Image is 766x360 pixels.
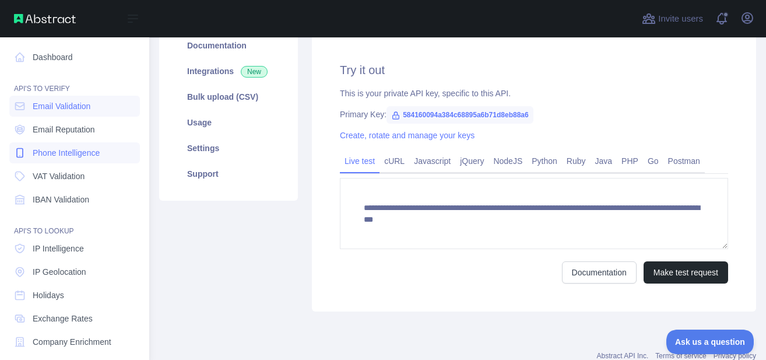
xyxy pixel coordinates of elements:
[173,135,284,161] a: Settings
[455,152,489,170] a: jQuery
[714,352,756,360] a: Privacy policy
[340,109,728,120] div: Primary Key:
[666,330,754,354] iframe: Toggle Customer Support
[33,313,93,324] span: Exchange Rates
[9,119,140,140] a: Email Reputation
[597,352,649,360] a: Abstract API Inc.
[340,131,475,140] a: Create, rotate and manage your keys
[655,352,706,360] a: Terms of service
[33,243,84,254] span: IP Intelligence
[644,261,728,284] button: Make test request
[9,47,140,68] a: Dashboard
[9,70,140,93] div: API'S TO VERIFY
[9,142,140,163] a: Phone Intelligence
[173,84,284,110] a: Bulk upload (CSV)
[33,100,90,112] span: Email Validation
[658,12,703,26] span: Invite users
[173,33,284,58] a: Documentation
[380,152,409,170] a: cURL
[173,58,284,84] a: Integrations New
[9,166,140,187] a: VAT Validation
[489,152,527,170] a: NodeJS
[173,110,284,135] a: Usage
[9,331,140,352] a: Company Enrichment
[340,62,728,78] h2: Try it out
[9,238,140,259] a: IP Intelligence
[617,152,643,170] a: PHP
[562,261,637,284] a: Documentation
[639,9,705,28] button: Invite users
[33,170,85,182] span: VAT Validation
[9,308,140,329] a: Exchange Rates
[340,152,380,170] a: Live test
[663,152,705,170] a: Postman
[386,106,533,124] span: 584160094a384c68895a6b71d8eb88a6
[173,161,284,187] a: Support
[9,212,140,236] div: API'S TO LOOKUP
[562,152,591,170] a: Ruby
[33,124,95,135] span: Email Reputation
[643,152,663,170] a: Go
[527,152,562,170] a: Python
[340,88,728,99] div: This is your private API key, specific to this API.
[9,96,140,117] a: Email Validation
[9,189,140,210] a: IBAN Validation
[33,336,111,348] span: Company Enrichment
[14,14,76,23] img: Abstract API
[33,194,89,205] span: IBAN Validation
[409,152,455,170] a: Javascript
[9,261,140,282] a: IP Geolocation
[33,266,86,278] span: IP Geolocation
[33,289,64,301] span: Holidays
[241,66,268,78] span: New
[591,152,617,170] a: Java
[9,285,140,306] a: Holidays
[33,147,100,159] span: Phone Intelligence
